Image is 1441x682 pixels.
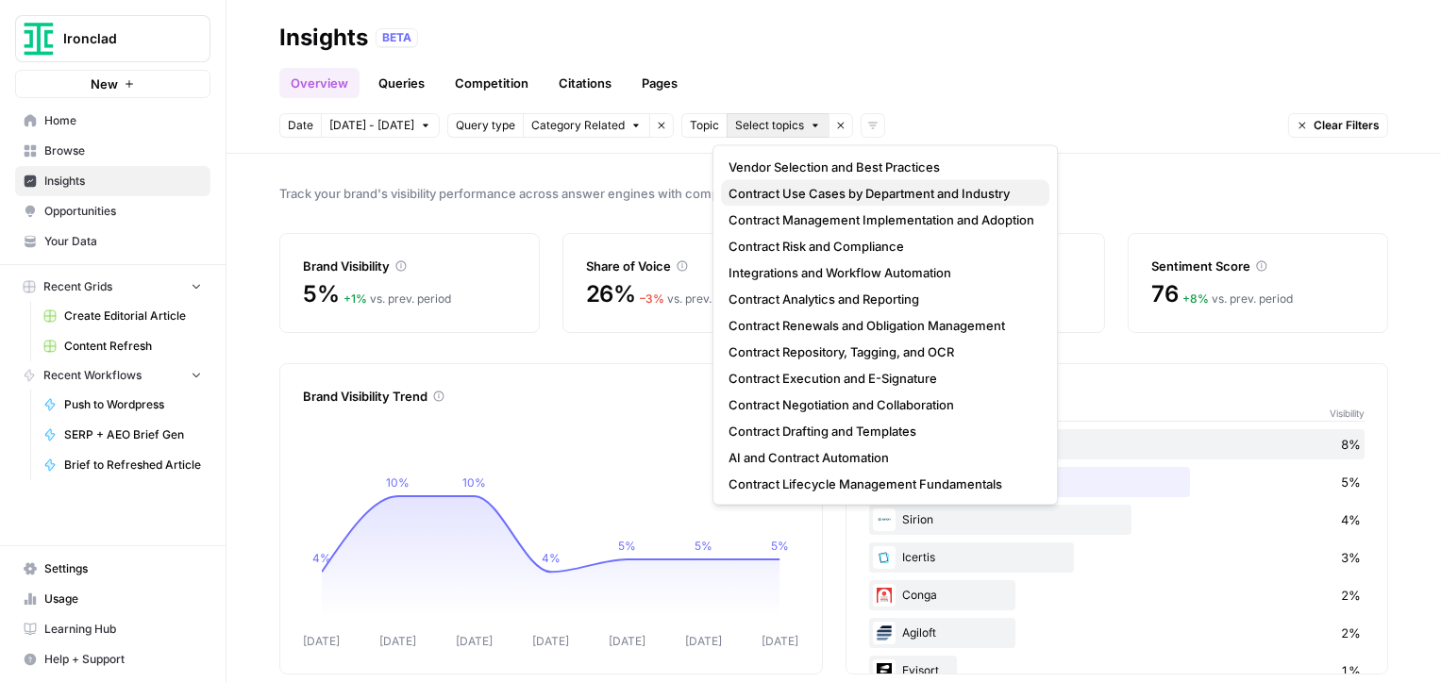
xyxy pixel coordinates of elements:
a: Queries [367,68,436,98]
span: Insights [44,173,202,190]
img: itx2cnul82pu1sysyqwfj2007cqt [873,546,896,569]
tspan: [DATE] [456,634,493,648]
tspan: [DATE] [609,634,645,648]
span: Your Data [44,233,202,250]
a: Browse [15,136,210,166]
img: pvbc5e4ua90ali5aebi2l4v58m89 [873,622,896,644]
span: [DATE] - [DATE] [329,117,414,134]
span: Home [44,112,202,129]
span: Contract Negotiation and Collaboration [729,395,1034,414]
a: Pages [630,68,689,98]
span: Query type [456,117,515,134]
tspan: [DATE] [532,634,569,648]
button: Category Related [523,113,649,138]
span: – 3 % [640,291,664,306]
a: Usage [15,584,210,614]
div: Brand Visibility [303,257,516,275]
div: Brand Visibility Trend [303,387,799,406]
span: Contract Management Implementation and Adoption [729,210,1034,229]
tspan: [DATE] [303,634,340,648]
span: Topic [690,117,719,134]
tspan: 4% [542,551,561,565]
tspan: 10% [462,475,486,490]
span: Select topics [735,117,804,134]
span: Contract Execution and E-Signature [729,369,1034,388]
span: Contract Lifecycle Management Fundamentals [729,474,1034,493]
tspan: 5% [695,539,712,553]
span: Contract Drafting and Templates [729,422,1034,441]
a: Create Editorial Article [35,301,210,331]
a: Insights [15,166,210,196]
span: Date [288,117,313,134]
img: m3dkafccayqy3rmiis8gonylk8i1 [873,584,896,607]
tspan: 5% [618,539,636,553]
span: Integrations and Workflow Automation [729,263,1034,282]
span: 1% [1341,661,1361,680]
span: Ironclad [63,29,177,48]
span: 5% [1341,473,1361,491]
span: 2% [1341,624,1361,642]
span: Settings [44,560,202,577]
div: Brand Visibility Rankings [869,387,1366,406]
span: Contract Risk and Compliance [729,237,1034,256]
tspan: 5% [771,539,789,553]
a: Citations [547,68,623,98]
span: Content Refresh [64,338,202,355]
span: Browse [44,142,202,159]
button: New [15,70,210,98]
div: Ironclad [869,467,1366,497]
span: Category Related [531,117,625,134]
span: Contract Analytics and Reporting [729,290,1034,308]
span: 76 [1151,279,1179,309]
span: Brief to Refreshed Article [64,457,202,474]
a: Brief to Refreshed Article [35,450,210,480]
tspan: [DATE] [762,634,798,648]
span: Contract Renewals and Obligation Management [729,316,1034,335]
span: Contract Repository, Tagging, and OCR [729,342,1034,361]
span: 5% [303,279,340,309]
button: Recent Grids [15,273,210,301]
div: BETA [376,28,418,47]
tspan: 10% [386,475,410,490]
tspan: [DATE] [379,634,416,648]
img: Ironclad Logo [22,22,56,56]
span: AI and Contract Automation [729,448,1034,467]
div: vs. prev. period [343,291,451,308]
div: Share of Voice [586,257,799,275]
tspan: 4% [312,551,331,565]
div: Select topics [712,145,1058,506]
a: Settings [15,554,210,584]
span: 3% [1341,548,1361,567]
span: Contract Use Cases by Department and Industry [729,184,1034,203]
span: Recent Grids [43,278,112,295]
span: Learning Hub [44,621,202,638]
span: 4% [1341,510,1361,529]
span: Opportunities [44,203,202,220]
button: Recent Workflows [15,361,210,390]
button: Clear Filters [1288,113,1388,138]
a: SERP + AEO Brief Gen [35,420,210,450]
div: Sirion [869,505,1366,535]
span: + 8 % [1182,291,1209,306]
a: Overview [279,68,360,98]
div: Icertis [869,542,1366,573]
span: Push to Wordpress [64,396,202,413]
span: + 1 % [343,291,367,306]
a: Competition [444,68,540,98]
div: vs. prev. period [1182,291,1293,308]
div: Insights [279,23,368,53]
a: Opportunities [15,196,210,226]
a: Home [15,106,210,136]
div: vs. prev. period [640,291,748,308]
span: 26% [586,279,636,309]
a: Content Refresh [35,331,210,361]
span: Create Editorial Article [64,308,202,324]
span: Usage [44,591,202,607]
span: Help + Support [44,651,202,668]
span: Clear Filters [1314,117,1380,134]
a: Your Data [15,226,210,257]
button: Help + Support [15,644,210,674]
img: vbl1y51plx3ewu2mjtyis441uh4m [873,659,896,682]
span: 8% [1341,435,1361,454]
div: Agiloft [869,618,1366,648]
